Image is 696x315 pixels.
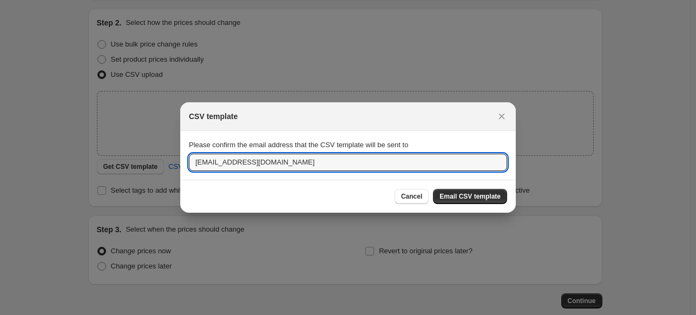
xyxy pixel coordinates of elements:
h2: CSV template [189,111,238,122]
span: Email CSV template [439,192,501,201]
span: Please confirm the email address that the CSV template will be sent to [189,141,408,149]
span: Cancel [401,192,422,201]
button: Cancel [395,189,429,204]
button: Email CSV template [433,189,507,204]
button: Close [494,109,509,124]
